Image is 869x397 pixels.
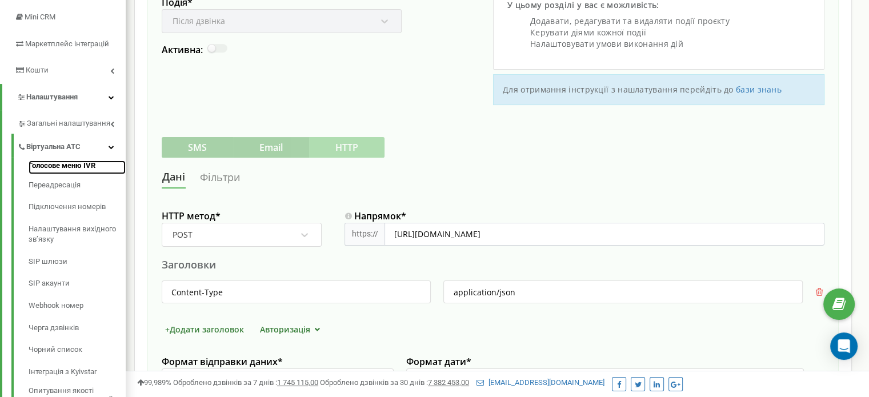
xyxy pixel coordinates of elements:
a: Налаштування вихідного зв’язку [29,218,126,251]
a: Webhook номер [29,295,126,317]
a: Чорний список [29,339,126,361]
a: Підключення номерів [29,196,126,218]
a: бази знань [736,84,782,95]
p: Для отримання інструкції з нашлатування перейдіть до [503,84,815,95]
label: Активна: [162,44,203,57]
span: 99,989% [137,378,171,387]
li: Керувати діями кожної події [530,27,810,38]
label: HTTP метод * [162,210,322,223]
a: SIP акаунти [29,272,126,295]
span: Маркетплейс інтеграцій [25,39,109,48]
li: Додавати, редагувати та видаляти події проєкту [530,15,810,27]
span: Mini CRM [25,13,55,21]
label: Напрямок * [345,210,824,223]
a: Черга дзвінків [29,317,126,339]
div: Заголовки [162,258,824,272]
a: [EMAIL_ADDRESS][DOMAIN_NAME] [476,378,604,387]
span: Кошти [26,66,49,74]
span: Налаштування [26,93,78,101]
span: Оброблено дзвінків за 7 днів : [173,378,318,387]
a: Загальні налаштування [17,110,126,134]
a: Інтеграція з Kyivstar [29,361,126,383]
a: SIP шлюзи [29,251,126,273]
a: Переадресація [29,174,126,197]
div: POST [173,230,193,240]
input: https://example.com [385,223,824,246]
button: +Додати заголовок [162,323,247,335]
u: 7 382 453,00 [428,378,469,387]
div: Open Intercom Messenger [830,332,858,360]
a: Дані [162,167,186,189]
a: Голосове меню IVR [29,161,126,174]
button: Авторизація [257,323,327,335]
span: Загальні налаштування [27,118,110,129]
li: Налаштовувати умови виконання дій [530,38,810,50]
a: Фільтри [199,167,241,188]
div: https:// [345,223,385,246]
span: Віртуальна АТС [26,142,81,153]
label: Формат відправки даних * [162,356,394,368]
label: Формат дати * [406,356,804,368]
span: Оброблено дзвінків за 30 днів : [320,378,469,387]
input: ім'я [162,280,431,303]
a: Віртуальна АТС [17,134,126,157]
a: Налаштування [2,84,126,111]
u: 1 745 115,00 [277,378,318,387]
input: значення [443,280,803,303]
